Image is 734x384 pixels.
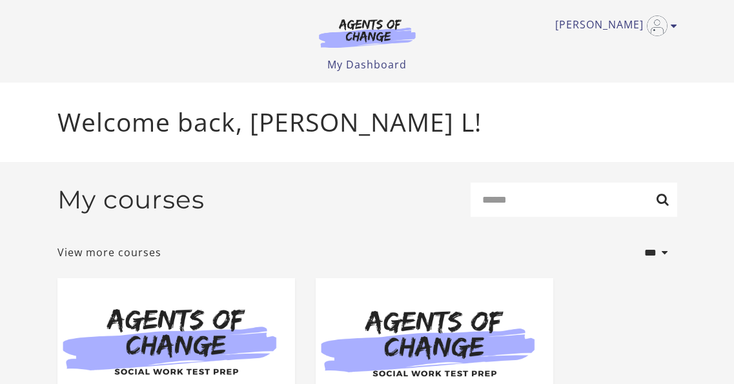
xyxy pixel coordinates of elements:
[305,18,429,48] img: Agents of Change Logo
[57,185,205,215] h2: My courses
[57,245,161,260] a: View more courses
[57,103,677,141] p: Welcome back, [PERSON_NAME] L!
[555,15,671,36] a: Toggle menu
[327,57,407,72] a: My Dashboard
